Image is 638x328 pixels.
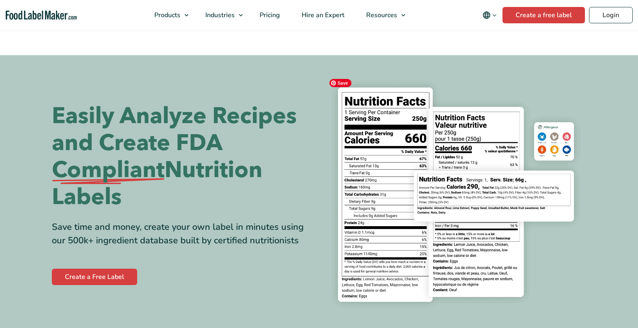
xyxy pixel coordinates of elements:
span: Industries [203,11,236,20]
a: Create a free label [502,7,585,23]
h1: Easily Analyze Recipes and Create FDA Nutrition Labels [52,103,313,211]
span: Save [329,79,351,87]
span: Compliant [52,157,165,184]
a: Food Label Maker homepage [6,11,77,20]
div: Save time and money, create your own label in minutes using our 500k+ ingredient database built b... [52,220,313,247]
button: Change language [477,7,502,23]
span: Products [152,11,181,20]
a: Login [589,7,633,23]
span: Pricing [257,11,281,20]
a: Create a Free Label [52,269,137,285]
span: Hire an Expert [299,11,345,20]
span: Resources [364,11,398,20]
